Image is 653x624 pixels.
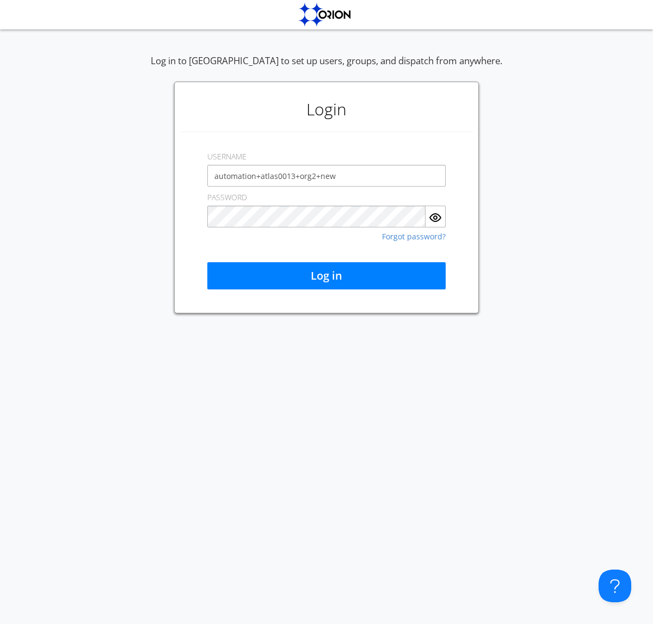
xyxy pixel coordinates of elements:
[207,192,247,203] label: PASSWORD
[429,211,442,224] img: eye.svg
[426,206,446,227] button: Show Password
[180,88,473,131] h1: Login
[207,262,446,289] button: Log in
[207,151,247,162] label: USERNAME
[207,206,426,227] input: Password
[382,233,446,240] a: Forgot password?
[599,570,631,602] iframe: Toggle Customer Support
[151,54,502,82] div: Log in to [GEOGRAPHIC_DATA] to set up users, groups, and dispatch from anywhere.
